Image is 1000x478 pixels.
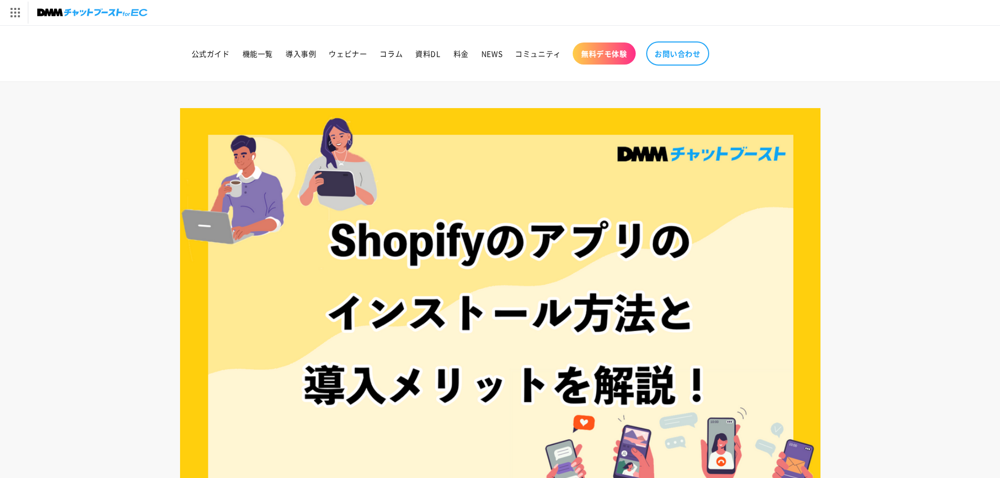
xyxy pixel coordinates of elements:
[286,49,316,58] span: 導入事例
[475,43,509,65] a: NEWS
[322,43,373,65] a: ウェビナー
[192,49,230,58] span: 公式ガイド
[329,49,367,58] span: ウェビナー
[243,49,273,58] span: 機能一覧
[415,49,440,58] span: 資料DL
[454,49,469,58] span: 料金
[581,49,627,58] span: 無料デモ体験
[380,49,403,58] span: コラム
[37,5,148,20] img: チャットブーストforEC
[481,49,502,58] span: NEWS
[509,43,567,65] a: コミュニティ
[279,43,322,65] a: 導入事例
[447,43,475,65] a: 料金
[2,2,28,24] img: サービス
[373,43,409,65] a: コラム
[655,49,701,58] span: お問い合わせ
[515,49,561,58] span: コミュニティ
[185,43,236,65] a: 公式ガイド
[646,41,709,66] a: お問い合わせ
[409,43,447,65] a: 資料DL
[573,43,636,65] a: 無料デモ体験
[236,43,279,65] a: 機能一覧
